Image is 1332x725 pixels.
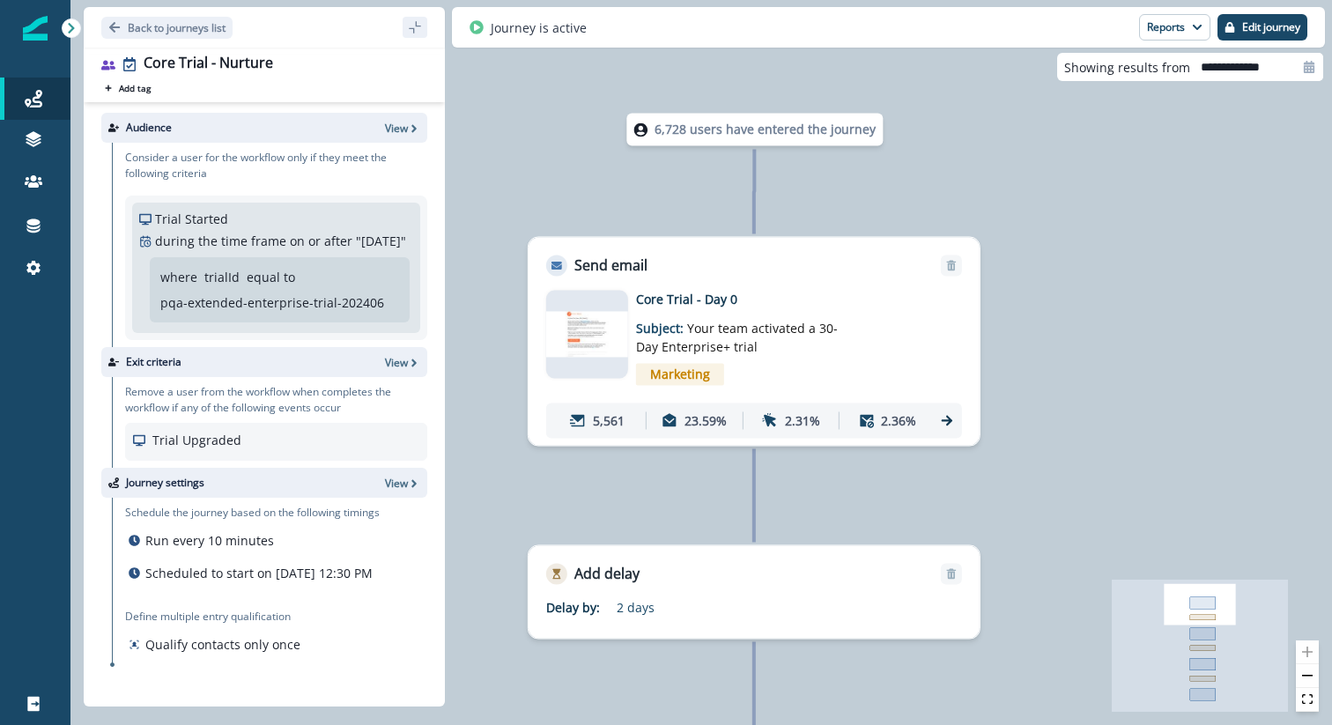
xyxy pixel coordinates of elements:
span: Your team activated a 30-Day Enterprise+ trial [636,320,838,355]
div: Send emailRemoveemail asset unavailableCore Trial - Day 0Subject: Your team activated a 30-Day En... [528,236,980,446]
button: Go back [101,17,233,39]
p: Send email [574,255,647,276]
img: Inflection [23,16,48,41]
p: Delay by: [546,598,617,617]
div: Core Trial - Nurture [144,55,273,74]
p: Scheduled to start on [DATE] 12:30 PM [145,564,373,582]
p: Define multiple entry qualification [125,609,304,625]
p: trialId [204,268,240,286]
p: Exit criteria [126,354,181,370]
p: Back to journeys list [128,20,226,35]
button: Reports [1139,14,1210,41]
img: email asset unavailable [546,312,628,357]
p: View [385,121,408,136]
p: Audience [126,120,172,136]
p: Trial Started [155,210,228,228]
p: 6,728 users have entered the journey [655,120,876,138]
p: View [385,355,408,370]
button: fit view [1296,688,1319,712]
p: 23.59% [684,411,727,430]
p: where [160,268,197,286]
span: Marketing [636,363,724,385]
p: Qualify contacts only once [145,635,300,654]
p: Edit journey [1242,21,1300,33]
p: Remove a user from the workflow when completes the workflow if any of the following events occur [125,384,427,416]
button: View [385,476,420,491]
p: on or after [290,232,352,250]
div: Add delayRemoveDelay by:2 days [528,544,980,639]
p: Consider a user for the workflow only if they meet the following criteria [125,150,427,181]
p: during the time frame [155,232,286,250]
p: pqa-extended-enterprise-trial-202406 [160,293,384,312]
p: Core Trial - Day 0 [636,290,918,308]
p: 2.36% [881,411,916,430]
p: equal to [247,268,295,286]
p: Journey settings [126,475,204,491]
p: Schedule the journey based on the following timings [125,505,380,521]
p: Add tag [119,83,151,93]
p: Trial Upgraded [152,431,241,449]
button: Edit journey [1217,14,1307,41]
p: Journey is active [491,18,587,37]
p: View [385,476,408,491]
button: Add tag [101,81,154,95]
p: Showing results from [1064,58,1190,77]
p: Subject: [636,308,856,356]
p: Add delay [574,563,640,584]
div: 6,728 users have entered the journey [585,113,923,145]
button: sidebar collapse toggle [403,17,427,38]
button: View [385,121,420,136]
button: zoom out [1296,664,1319,688]
button: View [385,355,420,370]
p: Run every 10 minutes [145,531,274,550]
p: " [DATE] " [356,232,406,250]
p: 5,561 [593,411,625,430]
p: 2 days [617,598,837,617]
p: 2.31% [785,411,820,430]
